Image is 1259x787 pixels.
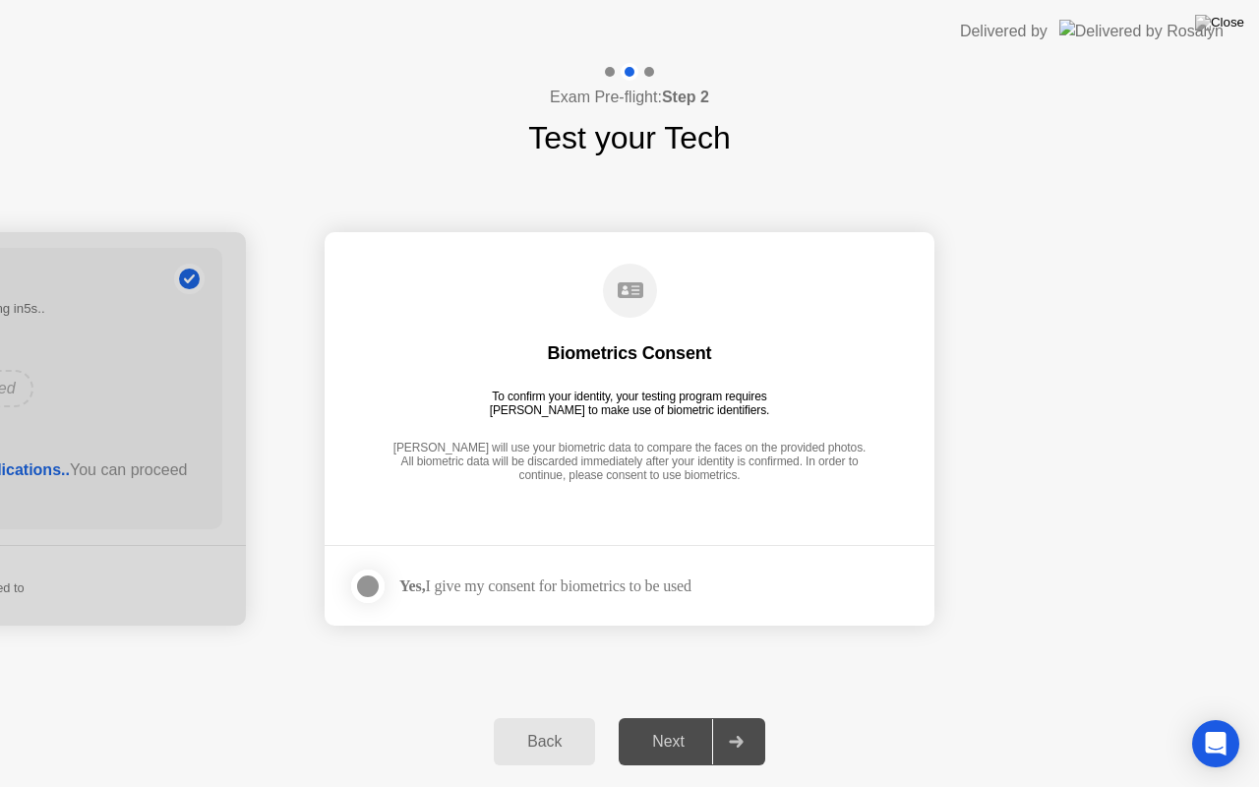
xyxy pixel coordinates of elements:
div: Next [625,733,712,751]
div: Biometrics Consent [548,341,712,365]
div: Open Intercom Messenger [1192,720,1239,767]
div: To confirm your identity, your testing program requires [PERSON_NAME] to make use of biometric id... [482,390,778,417]
h1: Test your Tech [528,114,731,161]
div: Back [500,733,589,751]
strong: Yes, [399,577,425,594]
button: Back [494,718,595,765]
div: [PERSON_NAME] will use your biometric data to compare the faces on the provided photos. All biome... [388,441,871,485]
img: Close [1195,15,1244,30]
div: I give my consent for biometrics to be used [399,576,691,595]
h4: Exam Pre-flight: [550,86,709,109]
div: Delivered by [960,20,1048,43]
img: Delivered by Rosalyn [1059,20,1224,42]
b: Step 2 [662,89,709,105]
button: Next [619,718,765,765]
